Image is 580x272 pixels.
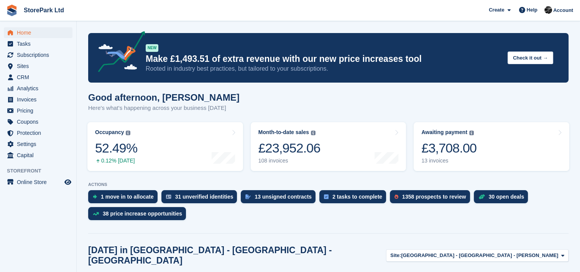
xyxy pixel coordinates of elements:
[4,83,72,94] a: menu
[93,212,99,216] img: price_increase_opportunities-93ffe204e8149a01c8c9dc8f82e8f89637d9d84a8eef4429ea346261dce0b2c0.svg
[95,129,124,136] div: Occupancy
[146,65,501,73] p: Rooted in industry best practices, but tailored to your subscriptions.
[4,116,72,127] a: menu
[146,53,501,65] p: Make £1,493.51 of extra revenue with our new price increases tool
[489,6,504,14] span: Create
[319,190,390,207] a: 2 tasks to complete
[386,249,568,262] button: Site: [GEOGRAPHIC_DATA] - [GEOGRAPHIC_DATA] - [PERSON_NAME]
[4,50,72,60] a: menu
[394,194,398,199] img: prospect-51fa495bee0391a8d652442698ab0144808aea92771e9ea1ae160a38d050c398.svg
[87,122,243,171] a: Occupancy 52.49% 0.12% [DATE]
[88,190,161,207] a: 1 move in to allocate
[17,72,63,83] span: CRM
[63,177,72,187] a: Preview store
[6,5,18,16] img: stora-icon-8386f47178a22dfd0bd8f6a31ec36ba5ce8667c1dd55bd0f319d3a0aa187defe.svg
[88,182,568,187] p: ACTIONS
[17,150,63,161] span: Capital
[421,158,476,164] div: 13 invoices
[4,177,72,187] a: menu
[4,61,72,71] a: menu
[311,131,315,135] img: icon-info-grey-7440780725fd019a000dd9b08b2336e03edf1995a4989e88bcd33f0948082b44.svg
[175,194,233,200] div: 31 unverified identities
[4,105,72,116] a: menu
[489,194,524,200] div: 30 open deals
[251,122,406,171] a: Month-to-date sales £23,952.06 108 invoices
[402,194,466,200] div: 1358 prospects to review
[478,194,485,199] img: deal-1b604bf984904fb50ccaf53a9ad4b4a5d6e5aea283cecdc64d6e3604feb123c2.svg
[544,6,552,14] img: Ryan Mulcahy
[4,128,72,138] a: menu
[88,92,240,103] h1: Good afternoon, [PERSON_NAME]
[4,139,72,149] a: menu
[4,72,72,83] a: menu
[390,252,401,259] span: Site:
[146,44,158,52] div: NEW
[245,194,251,199] img: contract_signature_icon-13c848040528278c33f63329250d36e43548de30e8caae1d1a13099fd9432cc5.svg
[4,38,72,49] a: menu
[17,94,63,105] span: Invoices
[421,129,467,136] div: Awaiting payment
[93,194,97,199] img: move_ins_to_allocate_icon-fdf77a2bb77ea45bf5b3d319d69a93e2d87916cf1d5bf7949dd705db3b84f3ca.svg
[7,167,76,175] span: Storefront
[421,140,476,156] div: £3,708.00
[258,158,320,164] div: 108 invoices
[126,131,130,135] img: icon-info-grey-7440780725fd019a000dd9b08b2336e03edf1995a4989e88bcd33f0948082b44.svg
[21,4,67,17] a: StorePark Ltd
[324,194,329,199] img: task-75834270c22a3079a89374b754ae025e5fb1db73e45f91037f5363f120a921f8.svg
[17,128,63,138] span: Protection
[4,27,72,38] a: menu
[527,6,537,14] span: Help
[508,51,553,64] button: Check it out →
[103,211,182,217] div: 38 price increase opportunities
[474,190,532,207] a: 30 open deals
[258,129,309,136] div: Month-to-date sales
[95,140,137,156] div: 52.49%
[95,158,137,164] div: 0.12% [DATE]
[17,177,63,187] span: Online Store
[414,122,569,171] a: Awaiting payment £3,708.00 13 invoices
[17,38,63,49] span: Tasks
[17,105,63,116] span: Pricing
[390,190,474,207] a: 1358 prospects to review
[4,94,72,105] a: menu
[17,83,63,94] span: Analytics
[17,61,63,71] span: Sites
[401,252,558,259] span: [GEOGRAPHIC_DATA] - [GEOGRAPHIC_DATA] - [PERSON_NAME]
[88,245,386,266] h2: [DATE] in [GEOGRAPHIC_DATA] - [GEOGRAPHIC_DATA] - [GEOGRAPHIC_DATA]
[241,190,319,207] a: 13 unsigned contracts
[258,140,320,156] div: £23,952.06
[88,104,240,113] p: Here's what's happening across your business [DATE]
[88,207,190,224] a: 38 price increase opportunities
[553,7,573,14] span: Account
[17,50,63,60] span: Subscriptions
[255,194,312,200] div: 13 unsigned contracts
[166,194,171,199] img: verify_identity-adf6edd0f0f0b5bbfe63781bf79b02c33cf7c696d77639b501bdc392416b5a36.svg
[17,116,63,127] span: Coupons
[161,190,241,207] a: 31 unverified identities
[4,150,72,161] a: menu
[92,31,145,75] img: price-adjustments-announcement-icon-8257ccfd72463d97f412b2fc003d46551f7dbcb40ab6d574587a9cd5c0d94...
[17,139,63,149] span: Settings
[332,194,382,200] div: 2 tasks to complete
[101,194,154,200] div: 1 move in to allocate
[17,27,63,38] span: Home
[469,131,474,135] img: icon-info-grey-7440780725fd019a000dd9b08b2336e03edf1995a4989e88bcd33f0948082b44.svg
